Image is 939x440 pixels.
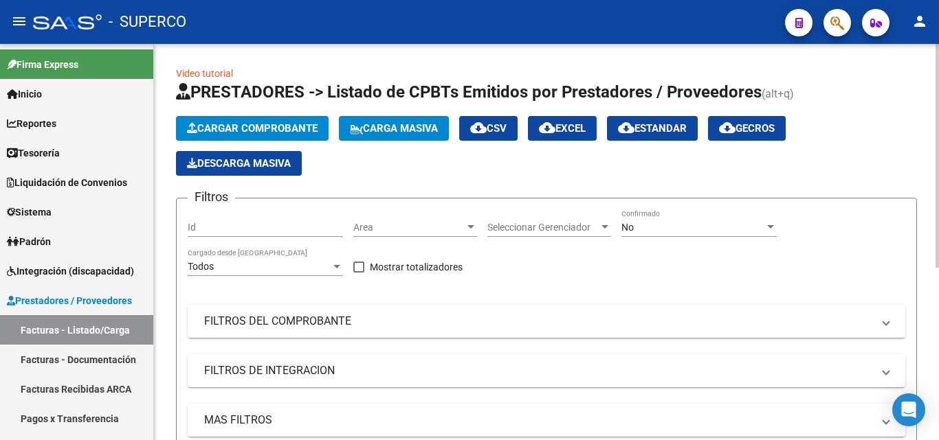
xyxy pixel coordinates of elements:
[7,116,56,131] span: Reportes
[912,13,928,30] mat-icon: person
[204,314,872,329] mat-panel-title: FILTROS DEL COMPROBANTE
[176,151,302,176] button: Descarga Masiva
[762,87,794,100] span: (alt+q)
[7,86,42,102] span: Inicio
[528,116,597,141] button: EXCEL
[11,13,27,30] mat-icon: menu
[459,116,518,141] button: CSV
[539,119,555,136] mat-icon: cloud_download
[109,7,186,37] span: - SUPERCO
[719,119,736,136] mat-icon: cloud_download
[188,305,905,338] mat-expansion-panel-header: FILTROS DEL COMPROBANTE
[204,413,872,428] mat-panel-title: MAS FILTROS
[708,116,786,141] button: Gecros
[618,119,634,136] mat-icon: cloud_download
[607,116,698,141] button: Estandar
[7,264,134,279] span: Integración (discapacidad)
[188,354,905,387] mat-expansion-panel-header: FILTROS DE INTEGRACION
[470,122,507,135] span: CSV
[353,222,465,233] span: Area
[719,122,775,135] span: Gecros
[370,259,463,275] span: Mostrar totalizadores
[176,68,233,79] a: Video tutorial
[7,293,132,308] span: Prestadores / Proveedores
[339,116,449,141] button: Carga Masiva
[176,82,762,102] span: PRESTADORES -> Listado de CPBTs Emitidos por Prestadores / Proveedores
[350,122,438,135] span: Carga Masiva
[187,157,291,170] span: Descarga Masiva
[7,175,127,190] span: Liquidación de Convenios
[470,119,487,136] mat-icon: cloud_download
[188,404,905,437] mat-expansion-panel-header: MAS FILTROS
[618,122,687,135] span: Estandar
[176,151,302,176] app-download-masive: Descarga masiva de comprobantes (adjuntos)
[621,222,634,233] span: No
[539,122,586,135] span: EXCEL
[7,234,51,249] span: Padrón
[7,57,78,72] span: Firma Express
[188,187,235,207] h3: Filtros
[7,146,60,161] span: Tesorería
[187,122,318,135] span: Cargar Comprobante
[892,393,925,426] div: Open Intercom Messenger
[487,222,599,233] span: Seleccionar Gerenciador
[7,205,52,220] span: Sistema
[204,363,872,378] mat-panel-title: FILTROS DE INTEGRACION
[188,261,214,272] span: Todos
[176,116,329,141] button: Cargar Comprobante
